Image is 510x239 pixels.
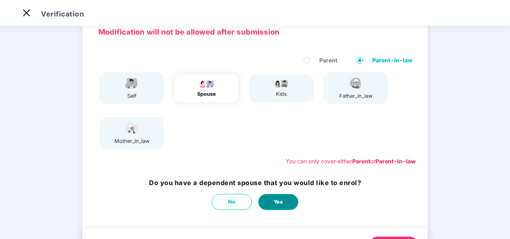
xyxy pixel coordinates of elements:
b: Parent-in-law [375,158,416,165]
div: kids [271,90,291,98]
div: self [122,92,142,100]
div: You can only cover either or [286,157,416,166]
div: mother_in_law [114,137,149,145]
img: svg+xml;base64,PHN2ZyBpZD0iRW1wbG95ZWVfbWFsZSIgeG1sbnM9Imh0dHA6Ly93d3cudzMub3JnLzIwMDAvc3ZnIiB3aW... [122,76,142,90]
button: No [212,194,252,210]
div: father_in_law [339,92,372,100]
span: No [228,198,236,206]
span: Parent-in-law [369,56,416,65]
h3: Do you have a dependent spouse that you would like to enrol? [149,178,361,188]
img: svg+xml;base64,PHN2ZyB4bWxucz0iaHR0cDovL3d3dy53My5vcmcvMjAwMC9zdmciIHdpZHRoPSI3OS4wMzciIGhlaWdodD... [271,78,291,88]
b: Parent [352,158,370,165]
p: Modification will not be allowed after submission [98,26,412,38]
img: svg+xml;base64,PHN2ZyB4bWxucz0iaHR0cDovL3d3dy53My5vcmcvMjAwMC9zdmciIHdpZHRoPSI1NCIgaGVpZ2h0PSIzOC... [122,121,142,135]
span: Parent [316,56,341,65]
button: Yes [258,194,298,210]
span: Yes [274,198,283,206]
img: svg+xml;base64,PHN2ZyB4bWxucz0iaHR0cDovL3d3dy53My5vcmcvMjAwMC9zdmciIHdpZHRoPSI5Ny44OTciIGhlaWdodD... [196,78,216,88]
img: svg+xml;base64,PHN2ZyBpZD0iRmF0aGVyX2ljb24iIHhtbG5zPSJodHRwOi8vd3d3LnczLm9yZy8yMDAwL3N2ZyIgeG1sbn... [346,76,366,90]
div: spouse [196,90,216,98]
